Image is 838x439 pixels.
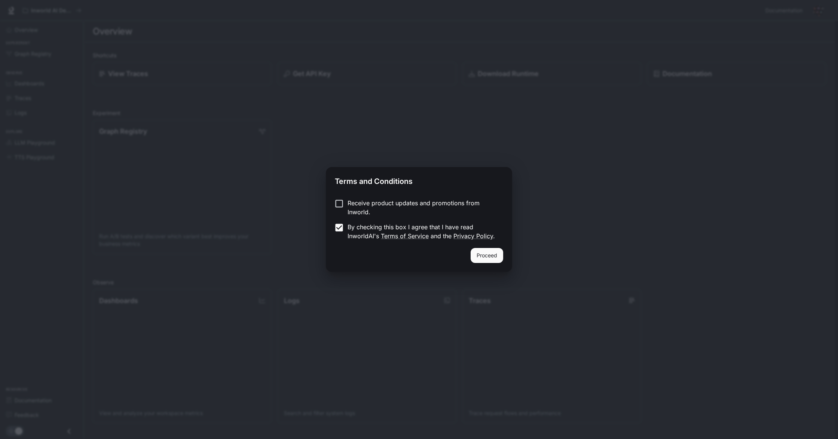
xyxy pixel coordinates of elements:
a: Terms of Service [381,232,429,240]
a: Privacy Policy [453,232,493,240]
h2: Terms and Conditions [326,167,512,193]
p: Receive product updates and promotions from Inworld. [348,199,497,217]
p: By checking this box I agree that I have read InworldAI's and the . [348,222,497,240]
button: Proceed [471,248,503,263]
